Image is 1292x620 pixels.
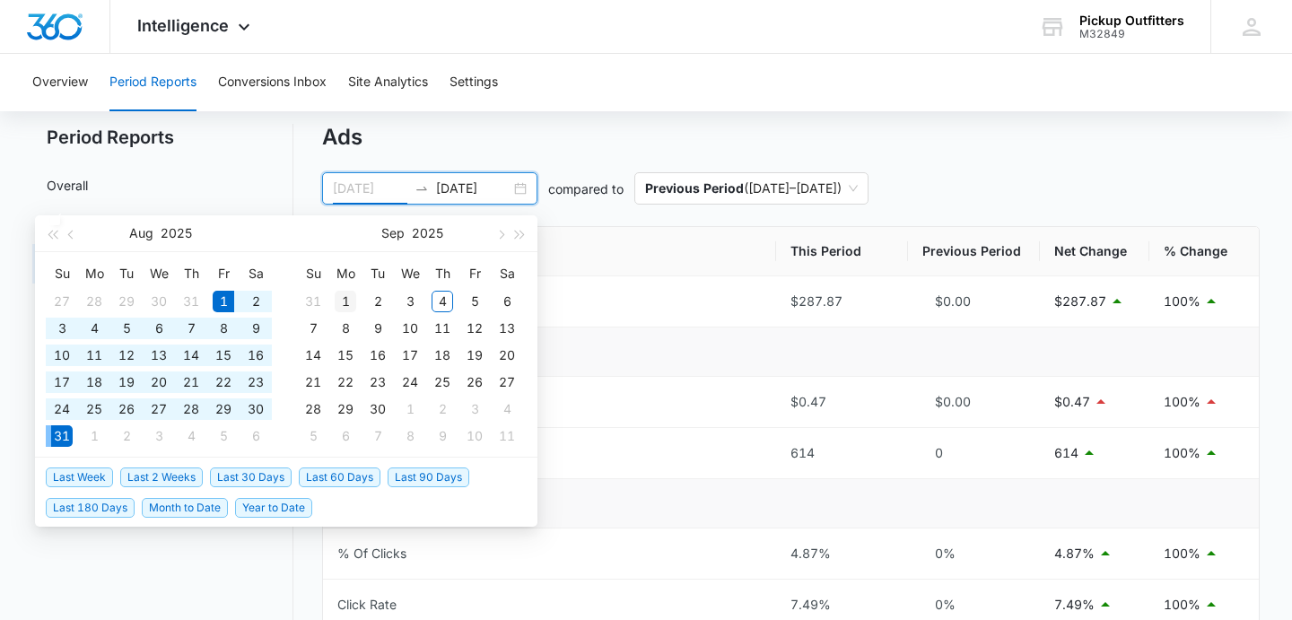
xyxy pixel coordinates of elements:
[367,398,388,420] div: 30
[142,498,228,518] span: Month to Date
[143,423,175,450] td: 2025-09-03
[362,315,394,342] td: 2025-09-09
[367,371,388,393] div: 23
[302,291,324,312] div: 31
[116,291,137,312] div: 29
[415,181,429,196] span: swap-right
[426,288,458,315] td: 2025-09-04
[175,259,207,288] th: Th
[51,345,73,366] div: 10
[464,371,485,393] div: 26
[110,369,143,396] td: 2025-08-19
[46,288,78,315] td: 2025-07-27
[381,215,405,251] button: Sep
[143,288,175,315] td: 2025-07-30
[496,291,518,312] div: 6
[32,124,293,151] h2: Period Reports
[458,288,491,315] td: 2025-09-05
[329,259,362,288] th: Mo
[323,327,1259,377] td: Visibility
[46,369,78,396] td: 2025-08-17
[458,342,491,369] td: 2025-09-19
[240,315,272,342] td: 2025-08-09
[175,423,207,450] td: 2025-09-04
[362,423,394,450] td: 2025-10-07
[32,54,88,111] button: Overview
[302,398,324,420] div: 28
[323,227,776,276] th: Metric
[245,371,266,393] div: 23
[51,371,73,393] div: 17
[464,398,485,420] div: 3
[399,291,421,312] div: 3
[218,54,327,111] button: Conversions Inbox
[922,443,1026,463] div: 0
[337,595,397,615] div: Click Rate
[388,467,469,487] span: Last 90 Days
[143,315,175,342] td: 2025-08-06
[148,425,170,447] div: 3
[180,425,202,447] div: 4
[302,371,324,393] div: 21
[213,345,234,366] div: 15
[110,259,143,288] th: Tu
[922,595,1026,615] div: 0%
[180,291,202,312] div: 31
[450,54,498,111] button: Settings
[1040,227,1149,276] th: Net Change
[78,396,110,423] td: 2025-08-25
[491,315,523,342] td: 2025-09-13
[496,318,518,339] div: 13
[46,498,135,518] span: Last 180 Days
[329,369,362,396] td: 2025-09-22
[790,292,894,311] div: $287.87
[394,259,426,288] th: We
[235,498,312,518] span: Year to Date
[245,425,266,447] div: 6
[148,318,170,339] div: 6
[394,369,426,396] td: 2025-09-24
[394,396,426,423] td: 2025-10-01
[1164,392,1200,412] p: 100%
[333,179,407,198] input: Start date
[337,544,406,563] div: % Of Clicks
[213,398,234,420] div: 29
[432,398,453,420] div: 2
[322,124,362,151] h1: Ads
[109,54,196,111] button: Period Reports
[116,371,137,393] div: 19
[458,369,491,396] td: 2025-09-26
[110,315,143,342] td: 2025-08-05
[367,291,388,312] div: 2
[415,181,429,196] span: to
[240,396,272,423] td: 2025-08-30
[51,318,73,339] div: 3
[51,398,73,420] div: 24
[180,398,202,420] div: 28
[496,371,518,393] div: 27
[1054,443,1078,463] p: 614
[491,288,523,315] td: 2025-09-06
[180,318,202,339] div: 7
[302,425,324,447] div: 5
[1164,443,1200,463] p: 100%
[394,288,426,315] td: 2025-09-03
[207,423,240,450] td: 2025-09-05
[922,392,1026,412] div: $0.00
[432,318,453,339] div: 11
[1164,544,1200,563] p: 100%
[175,396,207,423] td: 2025-08-28
[491,396,523,423] td: 2025-10-04
[1164,595,1200,615] p: 100%
[367,345,388,366] div: 16
[240,288,272,315] td: 2025-08-02
[240,259,272,288] th: Sa
[496,425,518,447] div: 11
[207,342,240,369] td: 2025-08-15
[143,369,175,396] td: 2025-08-20
[83,398,105,420] div: 25
[790,595,894,615] div: 7.49%
[458,396,491,423] td: 2025-10-03
[432,371,453,393] div: 25
[175,369,207,396] td: 2025-08-21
